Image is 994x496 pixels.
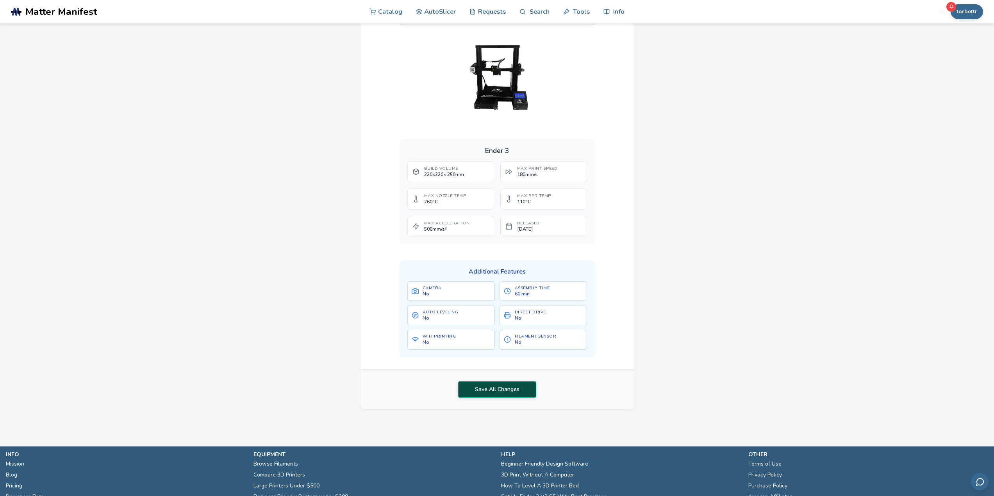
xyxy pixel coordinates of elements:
[253,480,319,491] a: Large Printers Under $500
[424,221,470,226] span: Max Acceleration
[253,469,305,480] a: Compare 3D Printers
[6,480,22,491] a: Pricing
[515,291,550,297] span: 60 min
[423,340,456,345] span: No
[748,459,782,469] a: Terms of Use
[407,268,587,275] h3: Additional Features
[424,226,470,232] span: 500 mm/s²
[517,221,540,226] span: Released
[748,450,988,459] p: other
[6,469,17,480] a: Blog
[423,334,456,339] span: WiFi Printing
[448,41,546,114] img: Printer
[501,480,579,491] a: How To Level A 3D Printer Bed
[517,172,558,177] span: 180 mm/s
[424,166,464,171] span: Build Volume
[25,6,97,17] span: Matter Manifest
[971,473,989,491] button: Send feedback via email
[748,480,787,491] a: Purchase Policy
[423,286,442,290] span: Camera
[424,199,466,204] span: 260 °C
[6,459,24,469] a: Mission
[517,226,540,232] span: [DATE]
[517,166,558,171] span: Max Print Speed
[253,459,298,469] a: Browse Filaments
[515,286,550,290] span: Assembly Time
[515,315,546,321] span: No
[423,291,442,297] span: No
[501,450,741,459] p: help
[515,310,546,315] span: Direct Drive
[458,381,536,398] button: Save All Changes
[407,147,587,155] h3: Ender 3
[253,450,493,459] p: equipment
[515,334,557,339] span: Filament Sensor
[517,194,551,198] span: Max Bed Temp
[423,310,459,315] span: Auto Leveling
[424,194,466,198] span: Max Nozzle Temp
[517,199,551,204] span: 110 °C
[501,469,574,480] a: 3D Print Without A Computer
[515,340,557,345] span: No
[423,315,459,321] span: No
[748,469,782,480] a: Privacy Policy
[951,4,983,19] button: torbettr
[501,459,588,469] a: Beginner Friendly Design Software
[424,172,464,177] span: 220 × 220 × 250 mm
[6,450,246,459] p: info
